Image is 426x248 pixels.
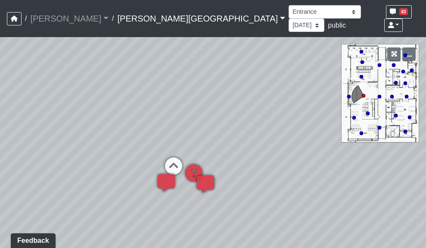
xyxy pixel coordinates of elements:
[109,10,117,27] span: /
[399,8,408,15] span: 43
[22,10,30,27] span: /
[328,22,346,29] span: public
[6,231,57,248] iframe: Ybug feedback widget
[30,10,109,27] a: [PERSON_NAME]
[117,10,285,27] a: [PERSON_NAME][GEOGRAPHIC_DATA]
[386,5,412,19] button: 43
